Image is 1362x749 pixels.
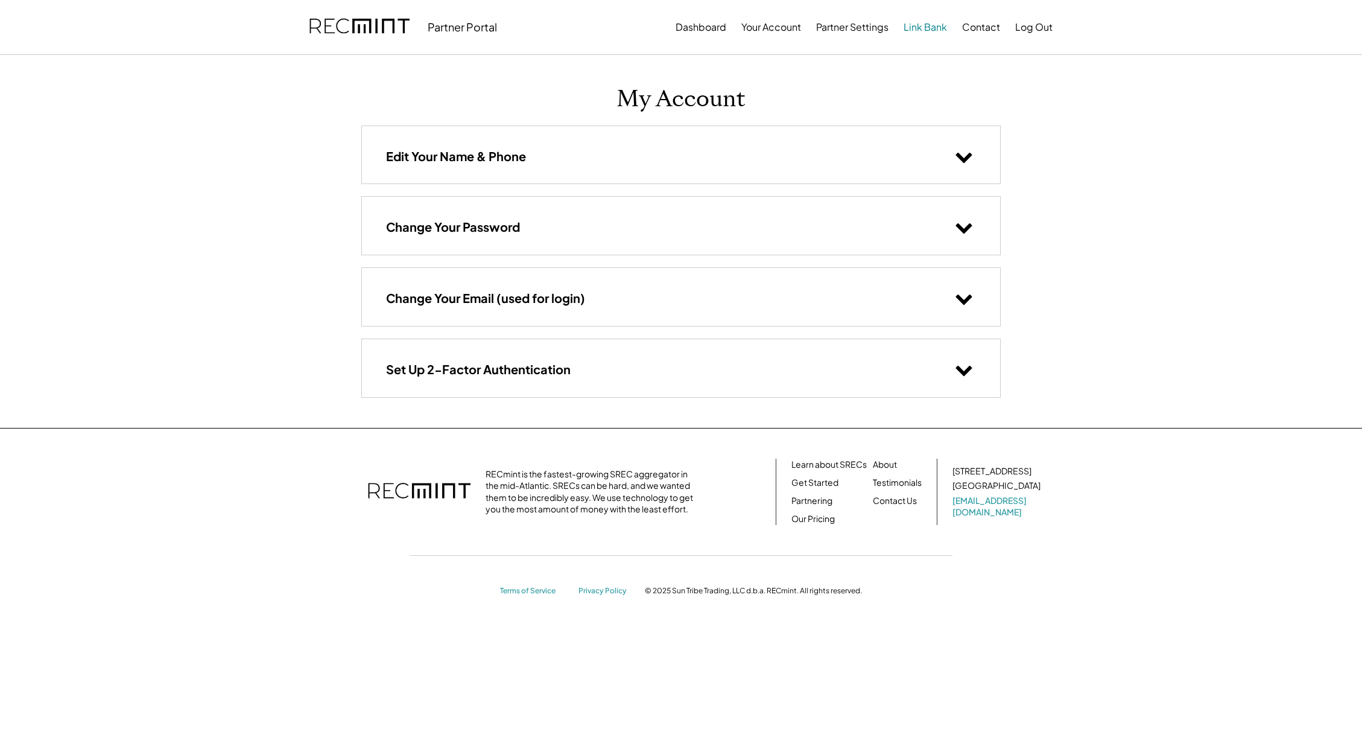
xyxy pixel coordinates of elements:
button: Log Out [1015,15,1053,39]
a: Learn about SRECs [791,459,867,471]
a: Terms of Service [500,586,566,596]
div: Partner Portal [428,20,497,34]
button: Link Bank [904,15,947,39]
h3: Edit Your Name & Phone [386,148,526,164]
a: Get Started [791,477,838,489]
a: Testimonials [873,477,922,489]
div: RECmint is the fastest-growing SREC aggregator in the mid-Atlantic. SRECs can be hard, and we wan... [486,468,700,515]
h3: Change Your Password [386,219,520,235]
button: Partner Settings [816,15,888,39]
a: Contact Us [873,495,917,507]
h3: Change Your Email (used for login) [386,290,585,306]
a: Partnering [791,495,832,507]
a: [EMAIL_ADDRESS][DOMAIN_NAME] [952,495,1043,518]
div: [STREET_ADDRESS] [952,465,1031,477]
img: recmint-logotype%403x.png [309,7,410,48]
div: [GEOGRAPHIC_DATA] [952,480,1041,492]
img: recmint-logotype%403x.png [368,471,470,513]
a: Our Pricing [791,513,835,525]
button: Contact [962,15,1000,39]
button: Your Account [741,15,801,39]
div: © 2025 Sun Tribe Trading, LLC d.b.a. RECmint. All rights reserved. [645,586,862,596]
h3: Set Up 2-Factor Authentication [386,362,571,377]
button: Dashboard [676,15,726,39]
a: About [873,459,897,471]
h1: My Account [616,85,746,113]
a: Privacy Policy [578,586,633,596]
